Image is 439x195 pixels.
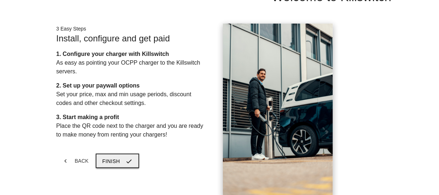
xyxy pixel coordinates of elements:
[75,158,88,164] span: Back
[56,26,86,32] span: 3 Easy Steps
[56,60,200,74] span: As easy as pointing your OCPP charger to the Killswitch servers.
[102,158,120,164] span: Finish
[62,154,69,167] i: chevron_left
[96,154,139,168] button: Finishcheck
[56,123,203,138] span: Place the QR code next to the charger and you are ready to make money from renting your chargers!
[56,154,94,167] button: Backchevron_left
[56,82,140,89] span: 2. Set up your paywall options
[125,154,133,168] i: check
[56,51,169,57] span: 1. Configure your charger with Killswitch
[56,114,119,120] span: 3. Start making a profit
[56,91,191,106] span: Set your price, max and min usage periods, discount codes and other checkout settings.
[56,33,207,44] div: Install, configure and get paid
